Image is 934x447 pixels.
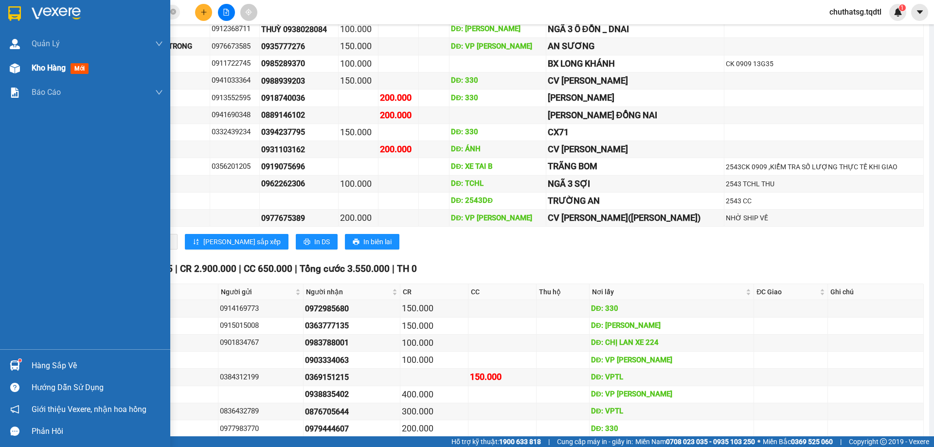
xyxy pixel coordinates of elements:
[3,66,17,76] span: CR:
[340,74,377,88] div: 150.000
[763,436,833,447] span: Miền Bắc
[402,405,467,418] div: 300.000
[548,74,722,88] div: CV [PERSON_NAME]
[894,8,902,17] img: icon-new-feature
[451,213,544,224] div: DĐ: VP [PERSON_NAME]
[314,236,330,247] span: In DS
[261,161,337,173] div: 0919075696
[451,161,544,173] div: DĐ: XE TAI B
[666,438,755,446] strong: 0708 023 035 - 0935 103 250
[305,371,398,383] div: 0369151215
[32,424,163,439] div: Phản hồi
[220,320,302,332] div: 0915015008
[239,263,241,274] span: |
[10,88,20,98] img: solution-icon
[591,406,752,417] div: DĐ: VPTL
[221,286,293,297] span: Người gửi
[402,302,467,315] div: 150.000
[305,423,398,435] div: 0979444607
[451,75,544,87] div: DĐ: 330
[548,143,722,156] div: CV [PERSON_NAME]
[592,286,744,297] span: Nơi lấy
[591,320,752,332] div: DĐ: [PERSON_NAME]
[261,40,337,53] div: 0935777276
[363,236,392,247] span: In biên lai
[300,263,390,274] span: Tổng cước 3.550.000
[18,359,21,362] sup: 1
[468,284,537,300] th: CC
[4,47,18,56] span: Lấy:
[548,91,722,105] div: [PERSON_NAME]
[220,303,302,315] div: 0914169773
[400,284,468,300] th: CR
[212,109,258,121] div: 0941690348
[203,236,281,247] span: [PERSON_NAME] sắp xếp
[537,284,590,300] th: Thu hộ
[32,86,61,98] span: Báo cáo
[4,12,45,33] span: VP An Sương
[548,177,722,191] div: NGÃ 3 SỢI
[306,286,390,297] span: Người nhận
[402,336,467,350] div: 100.000
[451,143,544,155] div: DĐ: ÁNH
[10,360,20,371] img: warehouse-icon
[41,66,84,76] span: 1.100.000
[212,161,258,173] div: 0356201205
[757,440,760,444] span: ⚪️
[212,41,258,53] div: 0976673585
[261,57,337,70] div: 0985289370
[548,108,722,122] div: [PERSON_NAME] ĐỒNG NAI
[261,143,337,156] div: 0931103162
[305,354,398,366] div: 0903334063
[19,66,25,76] span: 0
[32,63,66,72] span: Kho hàng
[880,438,887,445] span: copyright
[726,196,922,206] div: 2543 CC
[591,337,752,349] div: DĐ: CHỊ LAN XE 224
[10,405,19,414] span: notification
[900,4,904,11] span: 1
[591,355,752,366] div: DĐ: VP [PERSON_NAME]
[392,263,395,274] span: |
[548,39,722,53] div: AN SƯƠNG
[59,28,112,39] span: 0949049474
[200,9,207,16] span: plus
[170,9,176,15] span: close-circle
[451,41,544,53] div: DĐ: VP [PERSON_NAME]
[635,436,755,447] span: Miền Nam
[193,238,199,246] span: sort-ascending
[916,8,924,17] span: caret-down
[451,126,544,138] div: DĐ: 330
[261,23,337,36] div: THUỲ 0938028084
[32,403,146,415] span: Giới thiệu Vexere, nhận hoa hồng
[195,4,212,21] button: plus
[591,389,752,400] div: DĐ: VP [PERSON_NAME]
[822,6,889,18] span: chuthatsg.tqdtl
[591,423,752,435] div: DĐ: 330
[59,5,146,27] p: Nhận:
[451,178,544,190] div: DĐ: TCHL
[261,212,337,224] div: 0977675389
[180,263,236,274] span: CR 2.900.000
[726,58,922,69] div: CK 0909 13G35
[470,370,535,384] div: 150.000
[59,41,146,61] span: Giao:
[911,4,928,21] button: caret-down
[296,234,338,250] button: printerIn DS
[261,178,337,190] div: 0962262306
[223,9,230,16] span: file-add
[499,438,541,446] strong: 1900 633 818
[185,234,288,250] button: sort-ascending[PERSON_NAME] sắp xếp
[59,40,146,62] span: 15 [GEOGRAPHIC_DATA]
[340,39,377,53] div: 150.000
[305,406,398,418] div: 0876705644
[380,91,416,105] div: 200.000
[212,75,258,87] div: 0941033364
[304,238,310,246] span: printer
[305,337,398,349] div: 0983788001
[175,263,178,274] span: |
[340,211,377,225] div: 200.000
[59,5,128,27] span: VP 330 [PERSON_NAME]
[548,194,722,208] div: TRƯỜNG AN
[4,35,57,45] span: 0983845429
